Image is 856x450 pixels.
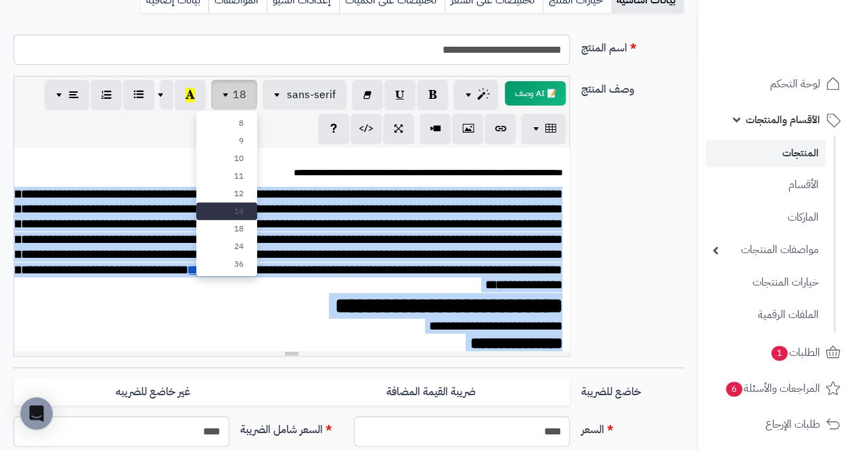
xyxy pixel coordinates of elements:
button: 18 [211,80,257,110]
span: الأقسام والمنتجات [746,110,820,129]
div: Open Intercom Messenger [20,397,53,430]
label: وصف المنتج [575,76,689,97]
a: لوحة التحكم [706,68,848,100]
span: طلبات الإرجاع [765,415,820,434]
span: الطلبات [770,343,820,362]
label: خاضع للضريبة [575,378,689,400]
a: 11 [196,167,257,185]
a: 10 [196,150,257,167]
span: 18 [233,87,246,103]
a: 8 [196,114,257,132]
a: المنتجات [706,139,826,167]
a: 24 [196,238,257,255]
label: ضريبة القيمة المضافة [292,378,570,406]
label: غير خاضع للضريبه [14,378,292,406]
span: 1 [771,346,788,361]
span: 6 [726,382,742,397]
a: 14 [196,202,257,220]
label: السعر [575,416,689,438]
a: 36 [196,255,257,273]
a: المراجعات والأسئلة6 [706,372,848,405]
label: اسم المنتج [575,35,689,56]
button: 📝 AI وصف [505,81,566,106]
a: الأقسام [706,171,826,200]
span: sans-serif [287,87,336,103]
span: لوحة التحكم [770,74,820,93]
a: الملفات الرقمية [706,300,826,330]
a: خيارات المنتجات [706,268,826,297]
label: السعر شامل الضريبة [235,416,348,438]
a: 12 [196,185,257,202]
button: sans-serif [263,80,346,110]
a: 18 [196,220,257,238]
a: مواصفات المنتجات [706,235,826,265]
img: logo-2.png [764,36,843,64]
a: 9 [196,132,257,150]
a: الطلبات1 [706,336,848,369]
span: المراجعات والأسئلة [725,379,820,398]
a: الماركات [706,203,826,232]
a: طلبات الإرجاع [706,408,848,441]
